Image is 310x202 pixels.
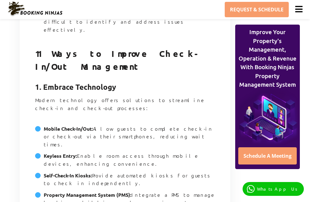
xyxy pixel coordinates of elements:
li: Enable room access through mobile devices, enhancing convenience. [35,152,215,171]
strong: Mobile Check-In/Out: [44,125,93,132]
p: Improve Your Property's Management, Operation & Revenue With Booking Ninjas Property Management S... [237,28,298,89]
strong: Property Management System (PMS): [44,192,131,198]
a: WhatsApp Us [243,182,304,196]
a: REQUEST & SCHEDULE [225,2,289,17]
p: Modern technology offers solutions to streamline check-in and check-out processes: [35,96,215,120]
strong: 11 Ways to Improve Check-In/Out Management [35,48,205,72]
strong: Self-Check-In Kiosks: [44,172,92,179]
p: WhatsApp Us [257,186,300,192]
li: Allow guests to complete check-in or check-out via their smartphones, reducing wait times. [35,125,215,152]
img: blog-cta-bg_aside.png [237,89,298,145]
li: Provide automated kiosks for guests to check in independently. [35,172,215,191]
strong: Keyless Entry: [44,152,77,159]
strong: 1. Embrace Technology [35,82,116,92]
li: Without guest feedback, it’s difficult to identify and address issues effectively. [35,10,215,38]
img: Booking Ninjas Logo [7,1,63,17]
a: Schedule A Meeting [238,147,297,164]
